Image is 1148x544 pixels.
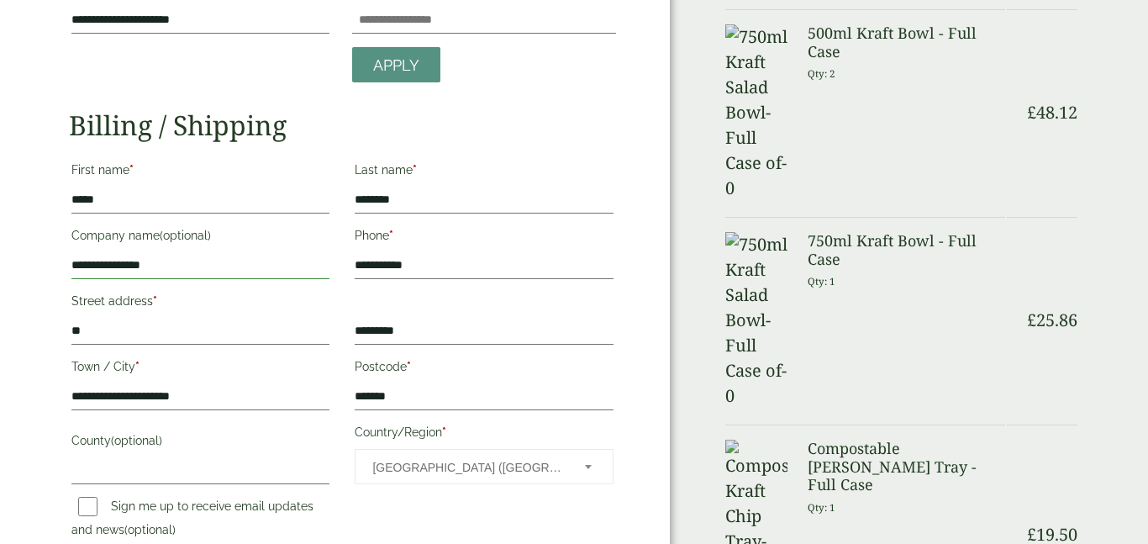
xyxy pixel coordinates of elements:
[442,425,446,439] abbr: required
[355,449,613,484] span: Country/Region
[725,232,787,409] img: 750ml Kraft Salad Bowl-Full Case of-0
[135,360,140,373] abbr: required
[808,67,835,80] small: Qty: 2
[808,275,835,288] small: Qty: 1
[808,232,1005,268] h3: 750ml Kraft Bowl - Full Case
[355,224,613,252] label: Phone
[71,289,329,318] label: Street address
[355,355,613,383] label: Postcode
[372,450,561,485] span: United Kingdom (UK)
[71,158,329,187] label: First name
[1027,309,1077,331] bdi: 25.86
[71,355,329,383] label: Town / City
[71,429,329,457] label: County
[1027,101,1036,124] span: £
[69,109,616,141] h2: Billing / Shipping
[808,501,835,514] small: Qty: 1
[78,497,97,516] input: Sign me up to receive email updates and news(optional)
[355,158,613,187] label: Last name
[1027,101,1077,124] bdi: 48.12
[808,440,1005,494] h3: Compostable [PERSON_NAME] Tray - Full Case
[389,229,393,242] abbr: required
[160,229,211,242] span: (optional)
[71,499,313,541] label: Sign me up to receive email updates and news
[407,360,411,373] abbr: required
[413,163,417,177] abbr: required
[153,294,157,308] abbr: required
[352,47,440,83] a: Apply
[355,420,613,449] label: Country/Region
[1027,309,1036,331] span: £
[124,523,176,536] span: (optional)
[725,24,787,201] img: 750ml Kraft Salad Bowl-Full Case of-0
[111,434,162,447] span: (optional)
[129,163,134,177] abbr: required
[808,24,1005,61] h3: 500ml Kraft Bowl - Full Case
[373,56,419,75] span: Apply
[71,224,329,252] label: Company name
